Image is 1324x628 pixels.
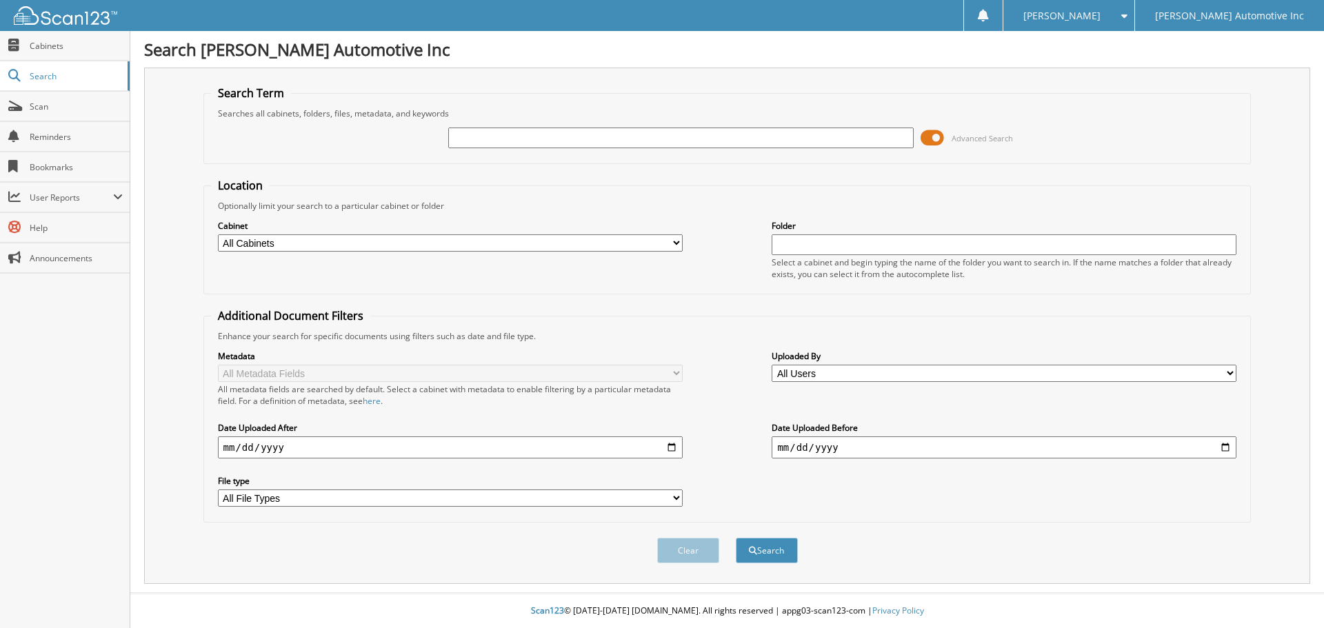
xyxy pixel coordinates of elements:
span: Help [30,222,123,234]
legend: Search Term [211,85,291,101]
span: Cabinets [30,40,123,52]
span: Scan [30,101,123,112]
label: Date Uploaded Before [772,422,1236,434]
img: scan123-logo-white.svg [14,6,117,25]
span: Announcements [30,252,123,264]
label: Uploaded By [772,350,1236,362]
span: [PERSON_NAME] [1023,12,1101,20]
span: Reminders [30,131,123,143]
span: Scan123 [531,605,564,616]
button: Search [736,538,798,563]
div: Optionally limit your search to a particular cabinet or folder [211,200,1244,212]
label: Metadata [218,350,683,362]
a: here [363,395,381,407]
div: © [DATE]-[DATE] [DOMAIN_NAME]. All rights reserved | appg03-scan123-com | [130,594,1324,628]
div: Enhance your search for specific documents using filters such as date and file type. [211,330,1244,342]
div: All metadata fields are searched by default. Select a cabinet with metadata to enable filtering b... [218,383,683,407]
label: Cabinet [218,220,683,232]
h1: Search [PERSON_NAME] Automotive Inc [144,38,1310,61]
input: start [218,436,683,458]
span: Search [30,70,121,82]
label: Folder [772,220,1236,232]
span: [PERSON_NAME] Automotive Inc [1155,12,1304,20]
span: Bookmarks [30,161,123,173]
legend: Location [211,178,270,193]
a: Privacy Policy [872,605,924,616]
label: Date Uploaded After [218,422,683,434]
span: User Reports [30,192,113,203]
label: File type [218,475,683,487]
input: end [772,436,1236,458]
span: Advanced Search [952,133,1013,143]
div: Select a cabinet and begin typing the name of the folder you want to search in. If the name match... [772,256,1236,280]
legend: Additional Document Filters [211,308,370,323]
button: Clear [657,538,719,563]
div: Searches all cabinets, folders, files, metadata, and keywords [211,108,1244,119]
